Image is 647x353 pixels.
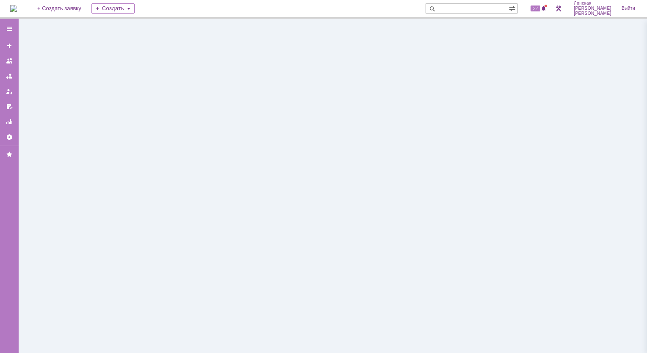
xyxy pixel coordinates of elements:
span: Лонская [574,1,611,6]
a: Мои согласования [3,100,16,113]
span: [PERSON_NAME] [574,11,611,16]
a: Заявки в моей ответственности [3,69,16,83]
a: Настройки [3,130,16,144]
a: Создать заявку [3,39,16,52]
a: Перейти на домашнюю страницу [10,5,17,12]
a: Отчеты [3,115,16,129]
div: Создать [91,3,135,14]
a: Перейти в интерфейс администратора [553,3,564,14]
span: [PERSON_NAME] [574,6,611,11]
span: Расширенный поиск [509,4,517,12]
img: logo [10,5,17,12]
a: Заявки на командах [3,54,16,68]
a: Мои заявки [3,85,16,98]
span: 32 [531,6,540,11]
